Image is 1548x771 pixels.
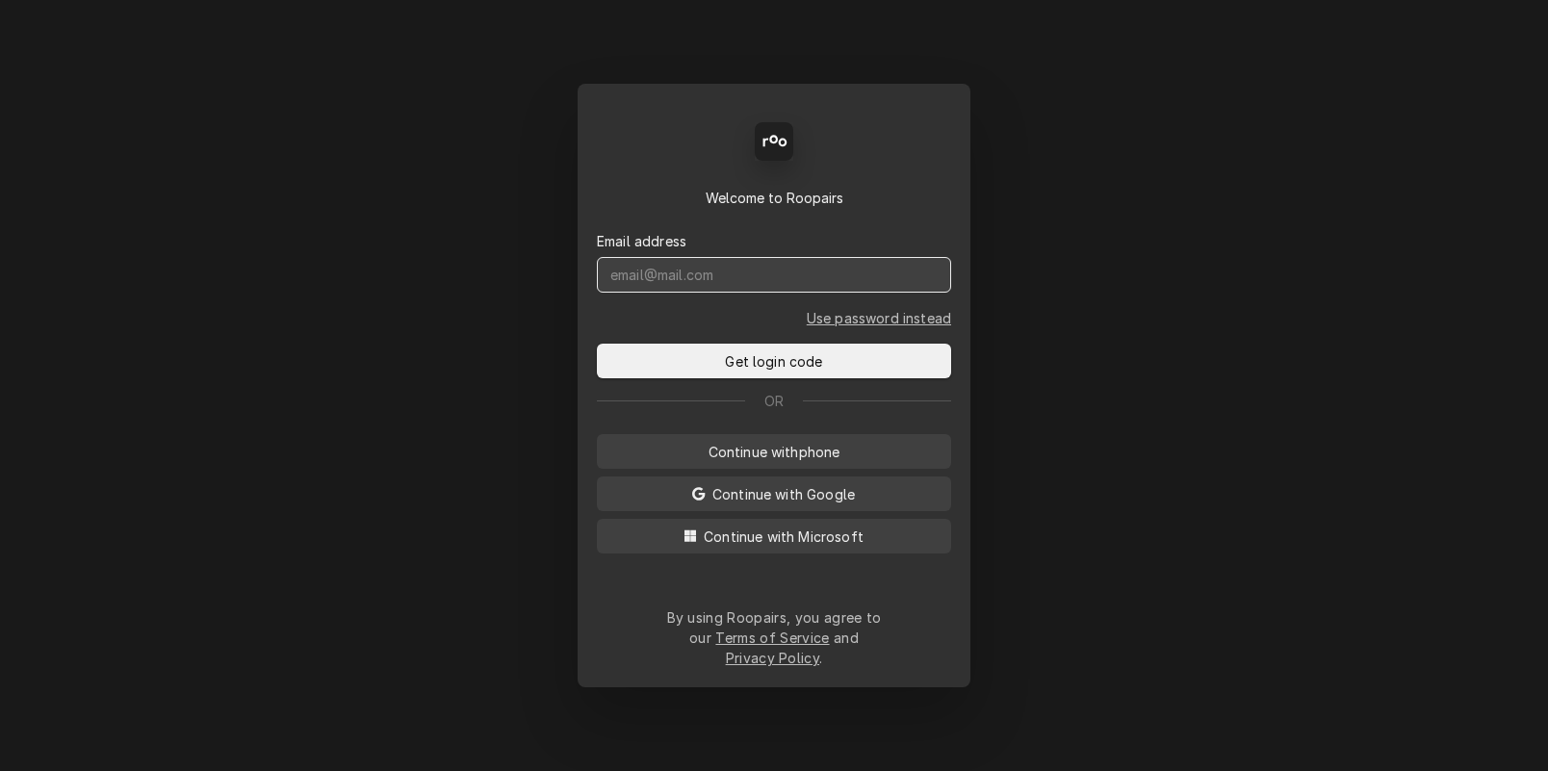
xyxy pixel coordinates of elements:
button: Continue with Microsoft [597,519,951,553]
span: Continue with phone [705,442,844,462]
button: Get login code [597,344,951,378]
button: Continue with Google [597,476,951,511]
a: Privacy Policy [726,650,819,666]
input: email@mail.com [597,257,951,293]
span: Continue with Microsoft [700,527,867,547]
span: Get login code [721,351,826,372]
span: Continue with Google [709,484,859,504]
div: Welcome to Roopairs [597,188,951,208]
div: By using Roopairs, you agree to our and . [666,607,882,668]
div: Or [597,391,951,411]
a: Terms of Service [715,630,829,646]
button: Continue withphone [597,434,951,469]
a: Go to Email and password form [807,308,951,328]
label: Email address [597,231,686,251]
